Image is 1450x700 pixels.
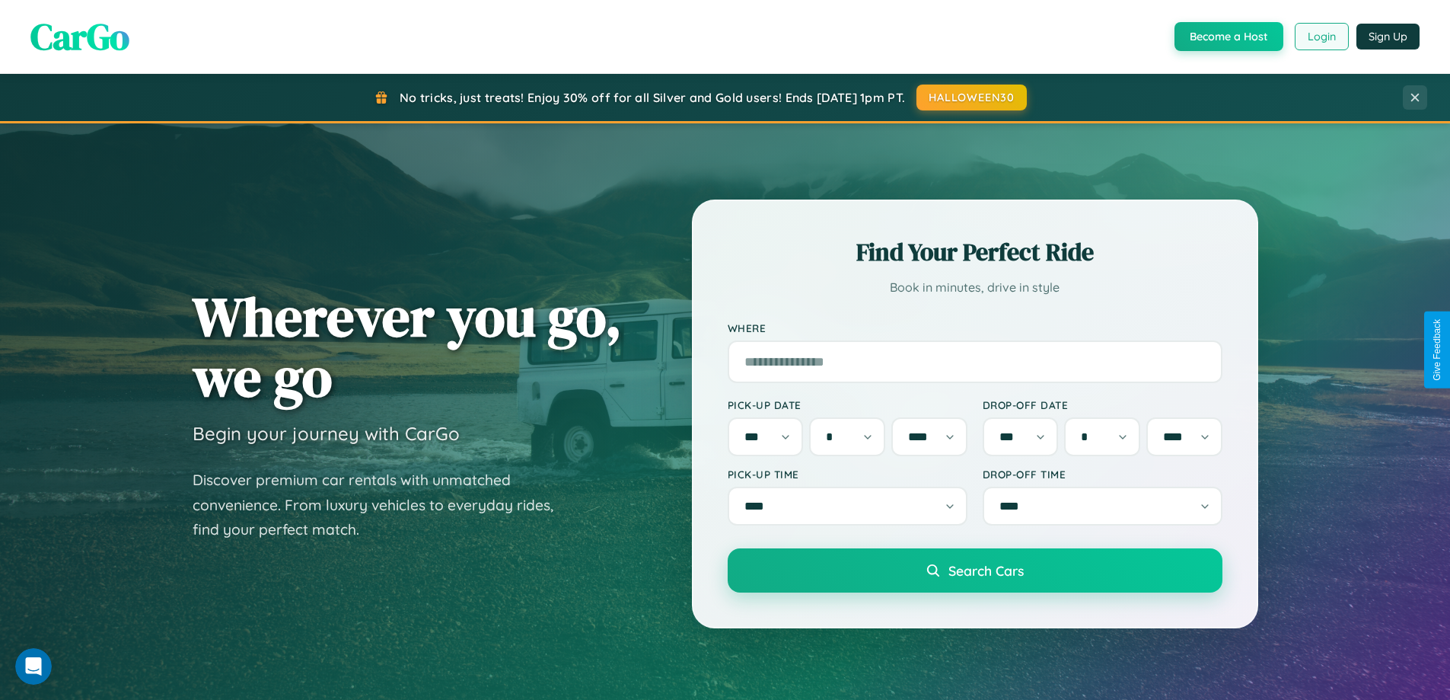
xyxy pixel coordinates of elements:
[728,398,967,411] label: Pick-up Date
[728,321,1222,334] label: Where
[400,90,905,105] span: No tricks, just treats! Enjoy 30% off for all Silver and Gold users! Ends [DATE] 1pm PT.
[728,276,1222,299] p: Book in minutes, drive in style
[193,468,573,542] p: Discover premium car rentals with unmatched convenience. From luxury vehicles to everyday rides, ...
[1356,24,1420,50] button: Sign Up
[193,286,622,407] h1: Wherever you go, we go
[1295,23,1349,50] button: Login
[15,648,52,685] iframe: Intercom live chat
[728,235,1222,269] h2: Find Your Perfect Ride
[728,548,1222,593] button: Search Cars
[193,422,460,445] h3: Begin your journey with CarGo
[1432,319,1442,381] div: Give Feedback
[948,562,1024,579] span: Search Cars
[983,468,1222,481] label: Drop-off Time
[983,398,1222,411] label: Drop-off Date
[916,85,1027,110] button: HALLOWEEN30
[728,468,967,481] label: Pick-up Time
[30,11,129,62] span: CarGo
[1174,22,1283,51] button: Become a Host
